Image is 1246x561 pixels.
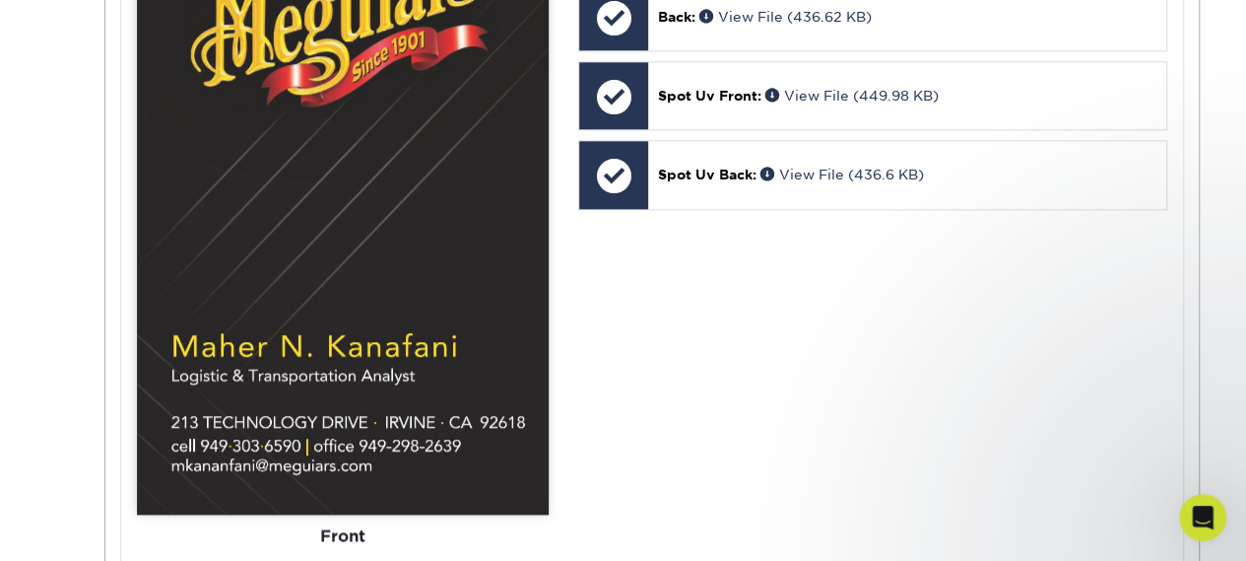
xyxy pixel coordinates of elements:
[658,9,695,25] span: Back:
[760,167,924,182] a: View File (436.6 KB)
[137,515,549,558] div: Front
[1179,494,1226,541] iframe: Intercom live chat
[765,88,939,104] a: View File (449.98 KB)
[658,88,761,104] span: Spot Uv Front:
[699,9,872,25] a: View File (436.62 KB)
[658,167,756,182] span: Spot Uv Back:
